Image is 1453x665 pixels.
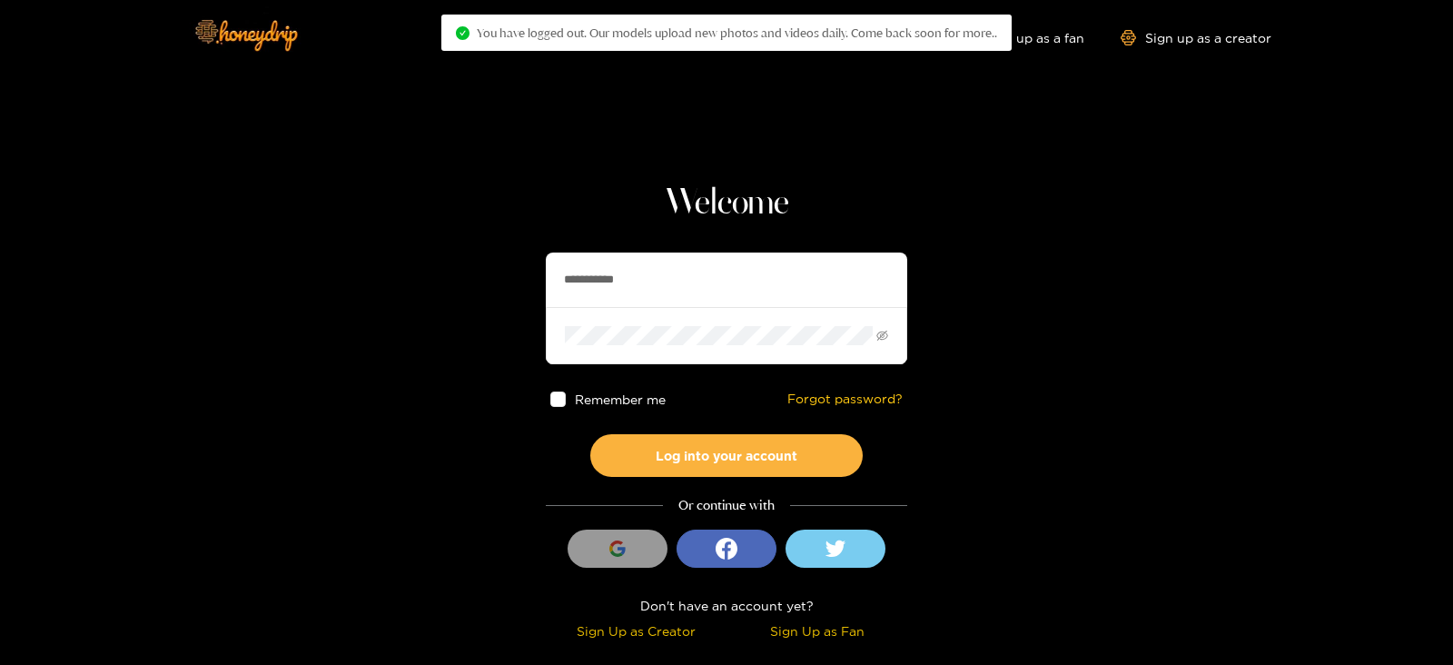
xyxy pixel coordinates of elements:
a: Forgot password? [787,392,903,407]
div: Sign Up as Creator [550,620,722,641]
span: You have logged out. Our models upload new photos and videos daily. Come back soon for more.. [477,25,997,40]
div: Or continue with [546,495,907,516]
span: check-circle [456,26,470,40]
h1: Welcome [546,182,907,225]
a: Sign up as a fan [960,30,1084,45]
span: eye-invisible [876,330,888,342]
button: Log into your account [590,434,863,477]
div: Don't have an account yet? [546,595,907,616]
div: Sign Up as Fan [731,620,903,641]
a: Sign up as a creator [1121,30,1271,45]
span: Remember me [575,392,666,406]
